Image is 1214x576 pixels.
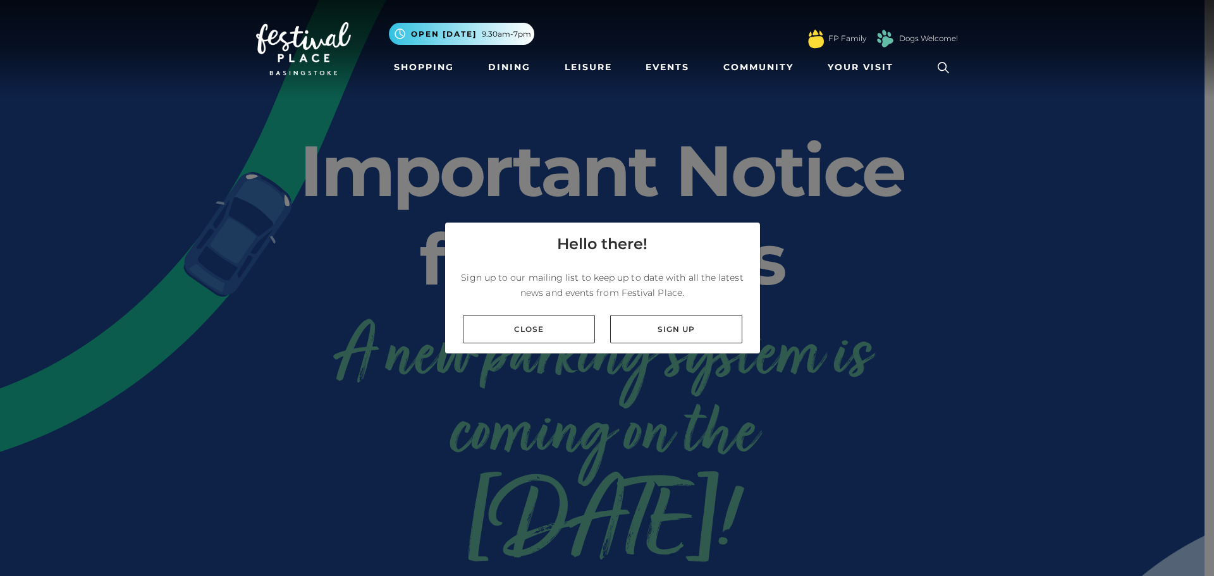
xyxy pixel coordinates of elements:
[256,22,351,75] img: Festival Place Logo
[899,33,958,44] a: Dogs Welcome!
[828,33,866,44] a: FP Family
[411,28,477,40] span: Open [DATE]
[483,56,536,79] a: Dining
[455,270,750,300] p: Sign up to our mailing list to keep up to date with all the latest news and events from Festival ...
[482,28,531,40] span: 9.30am-7pm
[823,56,905,79] a: Your Visit
[610,315,742,343] a: Sign up
[557,233,647,255] h4: Hello there!
[718,56,799,79] a: Community
[389,23,534,45] button: Open [DATE] 9.30am-7pm
[828,61,893,74] span: Your Visit
[463,315,595,343] a: Close
[389,56,459,79] a: Shopping
[641,56,694,79] a: Events
[560,56,617,79] a: Leisure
